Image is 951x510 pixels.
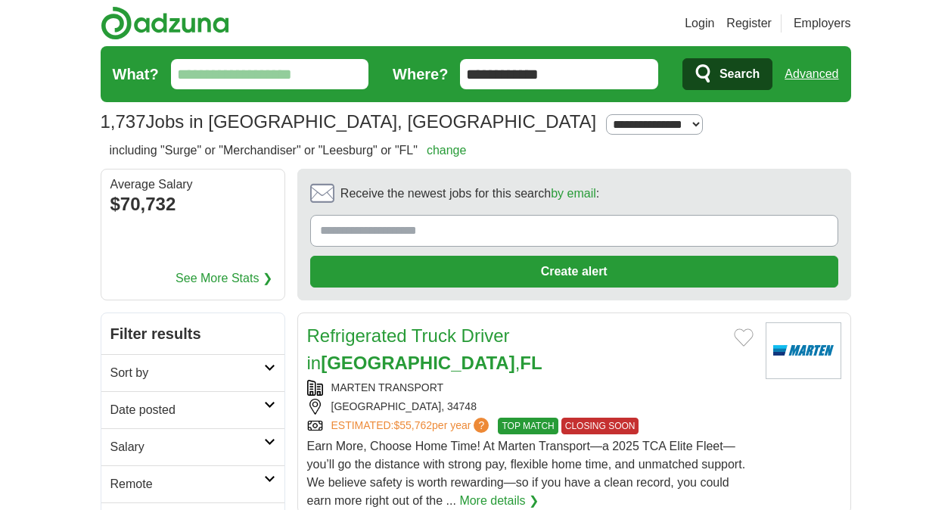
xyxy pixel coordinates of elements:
[520,353,542,373] strong: FL
[101,111,597,132] h1: Jobs in [GEOGRAPHIC_DATA], [GEOGRAPHIC_DATA]
[101,391,284,428] a: Date posted
[331,418,493,434] a: ESTIMATED:$55,762per year?
[726,14,772,33] a: Register
[321,353,514,373] strong: [GEOGRAPHIC_DATA]
[110,475,264,493] h2: Remote
[393,419,432,431] span: $55,762
[766,322,841,379] img: Marten Transport logo
[474,418,489,433] span: ?
[101,6,229,40] img: Adzuna logo
[331,381,444,393] a: MARTEN TRANSPORT
[307,325,542,373] a: Refrigerated Truck Driver in[GEOGRAPHIC_DATA],FL
[176,269,272,288] a: See More Stats ❯
[101,108,146,135] span: 1,737
[685,14,714,33] a: Login
[459,492,539,510] a: More details ❯
[110,364,264,382] h2: Sort by
[110,438,264,456] h2: Salary
[307,399,754,415] div: [GEOGRAPHIC_DATA], 34748
[498,418,558,434] span: TOP MATCH
[719,59,760,89] span: Search
[101,428,284,465] a: Salary
[310,256,838,288] button: Create alert
[551,187,596,200] a: by email
[794,14,851,33] a: Employers
[734,328,754,347] button: Add to favorite jobs
[427,144,467,157] a: change
[101,313,284,354] h2: Filter results
[101,354,284,391] a: Sort by
[110,141,467,160] h2: including "Surge" or "Merchandiser" or "Leesburg" or "FL"
[101,465,284,502] a: Remote
[785,59,838,89] a: Advanced
[682,58,772,90] button: Search
[307,440,746,507] span: Earn More, Choose Home Time! At Marten Transport—a 2025 TCA Elite Fleet—you’ll go the distance wi...
[561,418,639,434] span: CLOSING SOON
[393,63,448,86] label: Where?
[110,179,275,191] div: Average Salary
[340,185,599,203] span: Receive the newest jobs for this search :
[110,191,275,218] div: $70,732
[113,63,159,86] label: What?
[110,401,264,419] h2: Date posted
